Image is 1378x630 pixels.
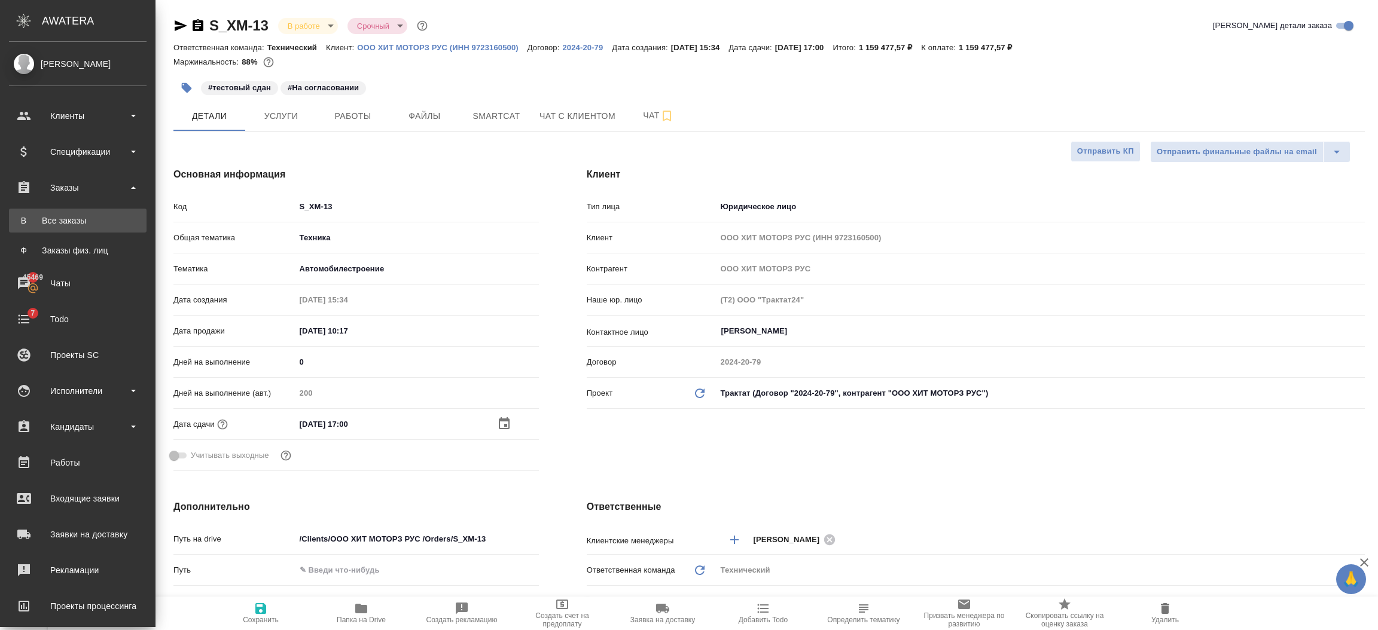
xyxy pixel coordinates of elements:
span: 45469 [16,271,50,283]
a: 2024-20-79 [562,42,612,52]
input: ✎ Введи что-нибудь [295,198,539,215]
span: Добавить Todo [739,616,788,624]
p: Код [173,201,295,213]
div: AWATERA [42,9,156,33]
button: Создать рекламацию [411,597,512,630]
svg: Подписаться [660,109,674,123]
span: Учитывать выходные [191,449,269,461]
div: Заказы физ. лиц [15,244,141,256]
p: К оплате: [921,43,959,52]
a: Рекламации [3,555,153,585]
span: тестовый сдан [200,82,279,92]
p: Наше юр. лицо [587,294,717,306]
button: В работе [284,21,324,31]
p: 2024-20-79 [562,43,612,52]
span: Удалить [1151,616,1179,624]
p: ООО ХИТ МОТОРЗ РУС (ИНН 9723160500) [357,43,528,52]
div: Клиенты [9,107,147,125]
div: Технический [717,560,1365,580]
span: Чат с клиентом [539,109,615,124]
input: ✎ Введи что-нибудь [295,561,539,579]
span: Определить тематику [827,616,900,624]
a: 45469Чаты [3,268,153,298]
p: Проект [587,387,613,399]
a: 7Todo [3,304,153,334]
button: Срочный [353,21,393,31]
p: 1 159 477,57 ₽ [959,43,1021,52]
input: Пустое поле [717,229,1365,246]
p: Дата сдачи [173,418,215,430]
button: Если добавить услуги и заполнить их объемом, то дата рассчитается автоматически [215,417,230,432]
button: Выбери, если сб и вс нужно считать рабочими днями для выполнения заказа. [278,448,294,463]
button: Добавить тэг [173,75,200,101]
input: Пустое поле [295,291,400,308]
a: Работы [3,448,153,478]
div: Все заказы [15,215,141,227]
span: Сохранить [243,616,279,624]
p: Ответственная команда [587,564,675,576]
div: Техника [295,228,539,248]
p: Клиент: [326,43,357,52]
span: 🙏 [1341,567,1361,592]
h4: Дополнительно [173,500,539,514]
p: Путь [173,564,295,576]
input: ✎ Введи что-нибудь [295,415,400,433]
div: Заказы [9,179,147,197]
a: Проекты процессинга [3,591,153,621]
p: [DATE] 17:00 [775,43,833,52]
div: Трактат (Договор "2024-20-79", контрагент "ООО ХИТ МОТОРЗ РУС") [717,383,1365,403]
a: ООО ХИТ МОТОРЗ РУС (ИНН 9723160500) [357,42,528,52]
div: Кандидаты [9,418,147,436]
div: Работы [9,454,147,472]
div: [PERSON_NAME] [9,57,147,71]
h4: Клиент [587,167,1365,182]
div: split button [1150,141,1350,163]
p: Дней на выполнение [173,356,295,368]
h4: Ответственные [587,500,1365,514]
p: 1 159 477,57 ₽ [859,43,921,52]
p: Договор: [528,43,563,52]
p: Дата сдачи: [728,43,775,52]
input: Пустое поле [295,384,539,402]
div: Исполнители [9,382,147,400]
p: Договор [587,356,717,368]
span: Чат [630,108,687,123]
div: Автомобилестроение [295,259,539,279]
div: Проекты SC [9,346,147,364]
button: Удалить [1115,597,1215,630]
div: Спецификации [9,143,147,161]
span: [PERSON_NAME] [754,534,827,546]
p: Тематика [173,263,295,275]
p: Дата создания: [612,43,670,52]
a: ФЗаказы физ. лиц [9,238,147,262]
div: Юридическое лицо [717,197,1365,217]
input: ✎ Введи что-нибудь [295,530,539,548]
p: Дата продажи [173,325,295,337]
button: 115553.32 RUB; [261,54,276,70]
button: Добавить менеджера [720,525,749,554]
p: Путь на drive [173,533,295,545]
button: Отправить КП [1071,141,1141,162]
a: S_XM-13 [209,17,269,33]
input: ✎ Введи что-нибудь [295,353,539,371]
p: Тип лица [587,201,717,213]
a: Заявки на доставку [3,519,153,549]
span: На согласовании [279,82,367,92]
p: Направление услуг [173,595,295,607]
button: Open [1358,330,1361,332]
button: Определить тематику [813,597,914,630]
input: Пустое поле [717,260,1365,277]
a: ВВсе заказы [9,209,147,233]
span: 7 [23,307,42,319]
div: Чаты [9,274,147,292]
input: Пустое поле [717,291,1365,308]
p: Клиентские менеджеры [587,535,717,547]
span: [PERSON_NAME] детали заказа [1213,20,1332,32]
span: Smartcat [468,109,525,124]
span: Папка на Drive [337,616,386,624]
button: Папка на Drive [311,597,411,630]
button: Скопировать ссылку для ЯМессенджера [173,19,188,33]
span: Призвать менеджера по развитию [921,611,1007,628]
p: Итого: [833,43,858,52]
button: Заявка на доставку [612,597,713,630]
